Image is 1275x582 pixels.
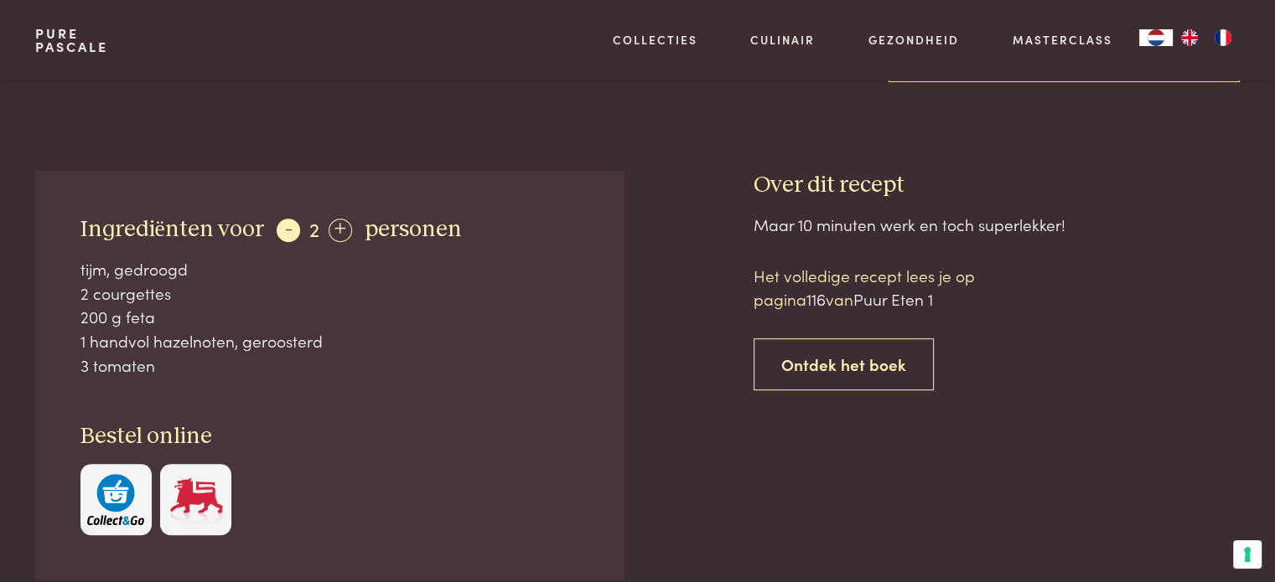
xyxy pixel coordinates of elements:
[868,31,959,49] a: Gezondheid
[87,474,144,525] img: c308188babc36a3a401bcb5cb7e020f4d5ab42f7cacd8327e500463a43eeb86c.svg
[1206,29,1240,46] a: FR
[80,218,264,241] span: Ingrediënten voor
[750,31,815,49] a: Culinair
[277,219,300,242] div: -
[80,281,580,306] div: 2 courgettes
[80,305,580,329] div: 200 g feta
[754,264,1039,312] p: Het volledige recept lees je op pagina van
[365,218,462,241] span: personen
[853,287,933,310] span: Puur Eten 1
[754,338,934,391] a: Ontdek het boek
[613,31,697,49] a: Collecties
[1173,29,1240,46] ul: Language list
[1013,31,1112,49] a: Masterclass
[168,474,225,525] img: Delhaize
[309,214,319,242] span: 2
[329,219,352,242] div: +
[1139,29,1173,46] div: Language
[1139,29,1173,46] a: NL
[1173,29,1206,46] a: EN
[80,329,580,353] div: 1 handvol hazelnoten, geroosterd
[80,257,580,281] div: tijm, gedroogd
[1139,29,1240,46] aside: Language selected: Nederlands
[80,422,580,451] h3: Bestel online
[754,171,1240,200] h3: Over dit recept
[806,287,826,310] span: 116
[80,353,580,378] div: 3 tomaten
[754,213,1240,237] div: Maar 10 minuten werk en toch superlekker!
[35,27,108,54] a: PurePascale
[1233,540,1262,569] button: Uw voorkeuren voor toestemming voor trackingtechnologieën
